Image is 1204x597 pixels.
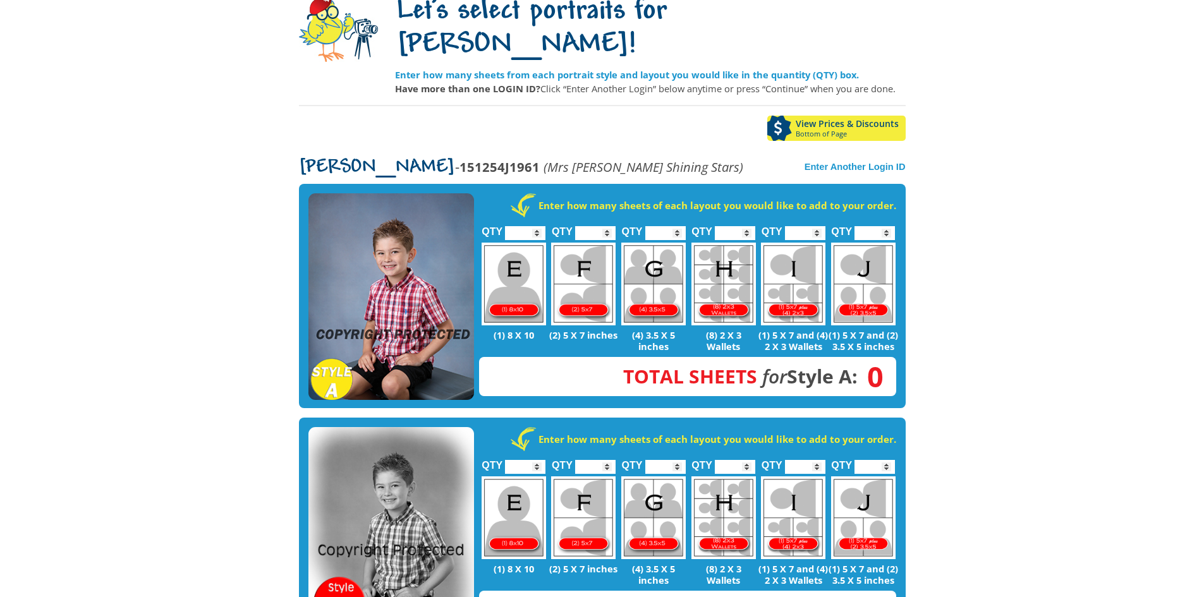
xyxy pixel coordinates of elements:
[549,563,619,574] p: (2) 5 X 7 inches
[538,433,896,445] strong: Enter how many sheets of each layout you would like to add to your order.
[482,476,546,559] img: E
[619,329,689,352] p: (4) 3.5 X 5 inches
[688,329,758,352] p: (8) 2 X 3 Wallets
[395,81,906,95] p: Click “Enter Another Login” below anytime or press “Continue” when you are done.
[691,212,712,243] label: QTY
[623,363,858,389] strong: Style A:
[691,243,756,325] img: H
[619,563,689,586] p: (4) 3.5 X 5 inches
[538,199,896,212] strong: Enter how many sheets of each layout you would like to add to your order.
[831,212,852,243] label: QTY
[758,329,829,352] p: (1) 5 X 7 and (4) 2 X 3 Wallets
[762,212,782,243] label: QTY
[621,243,686,325] img: G
[829,563,899,586] p: (1) 5 X 7 and (2) 3.5 X 5 inches
[622,446,643,477] label: QTY
[691,446,712,477] label: QTY
[395,82,540,95] strong: Have more than one LOGIN ID?
[299,157,455,178] span: [PERSON_NAME]
[551,243,616,325] img: F
[544,158,743,176] em: (Mrs [PERSON_NAME] Shining Stars)
[479,563,549,574] p: (1) 8 X 10
[805,162,906,172] a: Enter Another Login ID
[552,446,573,477] label: QTY
[622,212,643,243] label: QTY
[551,476,616,559] img: F
[767,116,906,141] a: View Prices & DiscountsBottom of Page
[308,193,474,401] img: STYLE A
[552,212,573,243] label: QTY
[831,446,852,477] label: QTY
[762,363,787,389] em: for
[761,243,825,325] img: I
[482,446,502,477] label: QTY
[762,446,782,477] label: QTY
[831,476,896,559] img: J
[623,363,757,389] span: Total Sheets
[688,563,758,586] p: (8) 2 X 3 Wallets
[796,130,906,138] span: Bottom of Page
[482,212,502,243] label: QTY
[831,243,896,325] img: J
[479,329,549,341] p: (1) 8 X 10
[299,160,743,174] p: -
[482,243,546,325] img: E
[761,476,825,559] img: I
[858,370,884,383] span: 0
[549,329,619,341] p: (2) 5 X 7 inches
[395,68,859,81] strong: Enter how many sheets from each portrait style and layout you would like in the quantity (QTY) box.
[459,158,540,176] strong: 151254J1961
[758,563,829,586] p: (1) 5 X 7 and (4) 2 X 3 Wallets
[691,476,756,559] img: H
[829,329,899,352] p: (1) 5 X 7 and (2) 3.5 X 5 inches
[621,476,686,559] img: G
